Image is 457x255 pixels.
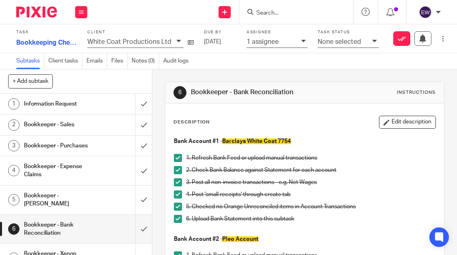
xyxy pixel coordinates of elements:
[397,89,436,96] div: Instructions
[8,98,19,110] div: 1
[247,38,279,45] p: 1 assignee
[132,53,159,69] a: Notes (0)
[16,30,77,35] label: Task
[186,190,435,199] p: 4. Post 'small receipts' through create tab
[48,53,82,69] a: Client tasks
[24,160,93,181] h1: Bookkeeper - Expense Claims
[318,38,361,45] p: None selected
[24,219,93,240] h1: Bookkeeper - Bank Reconciliation
[186,154,435,162] p: 1. Refresh Bank Feed or upload manual transactions
[204,39,221,45] span: [DATE]
[8,194,19,205] div: 5
[16,6,57,17] img: Pixie
[24,190,93,210] h1: Bookkeeper - [PERSON_NAME]
[247,30,308,35] label: Assignee
[204,30,236,35] label: Due by
[24,140,93,152] h1: Bookkeeper - Purchases
[24,119,93,131] h1: Bookkeeper - Sales
[186,215,435,223] p: 6. Upload Bank Statement into this subtask
[186,178,435,186] p: 3. Post all non-invoice transactions - e.g. Net Wages
[87,53,107,69] a: Emails
[8,74,53,88] button: + Add subtask
[379,116,436,129] button: Edit description
[318,30,379,35] label: Task status
[87,38,171,45] p: White Coat Productions Ltd
[174,236,258,242] strong: Bank Account #2 -
[8,223,19,235] div: 6
[16,53,44,69] a: Subtasks
[173,86,186,99] div: 6
[8,119,19,131] div: 2
[191,88,322,97] h1: Bookkeeper - Bank Reconciliation
[222,138,291,144] span: Barclays White Coat 7754
[24,98,93,110] h1: Information Request
[174,138,291,144] strong: Bank Account #1 -
[419,6,432,19] img: svg%3E
[186,203,435,211] p: 5. Checked no Orange Unreconciled items in Account Transactions
[8,165,19,176] div: 4
[8,140,19,151] div: 3
[163,53,193,69] a: Audit logs
[222,236,258,242] span: Pleo Account
[111,53,128,69] a: Files
[87,30,194,35] label: Client
[256,10,329,17] input: Search
[186,166,435,174] p: 2. Check Bank Balance against Statement for each account
[173,119,210,125] p: Description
